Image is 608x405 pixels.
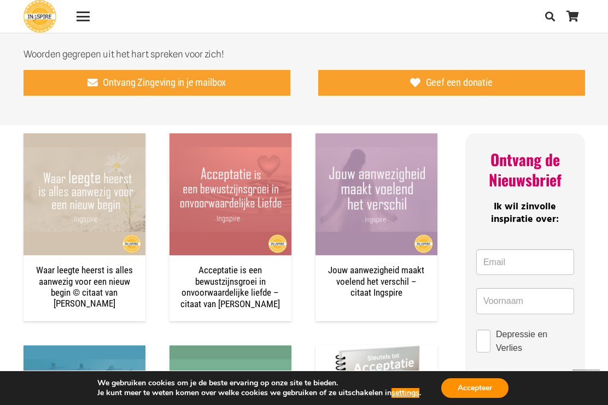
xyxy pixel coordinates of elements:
span: Depressie en Verlies [496,327,574,355]
a: Jouw aanwezigheid maakt voelend het verschil – citaat Ingspire [315,133,437,255]
p: Je kunt meer te weten komen over welke cookies we gebruiken of ze uitschakelen in . [97,388,421,398]
p: We gebruiken cookies om je de beste ervaring op onze site te bieden. [97,378,421,388]
img: Acceptatie is een bewustzijnsgroei in onvoorwaardelijke Liefde - citaat van de Nederlandse schrij... [169,133,291,255]
button: Accepteer [441,378,508,398]
p: Woorden gegrepen uit het hart spreken voor zich! [24,48,585,61]
a: Ontvang Zingeving in je mailbox [24,70,290,96]
a: Acceptatie is een bewustzijnsgroei in onvoorwaardelijke liefde – citaat van Inge Geertzen [169,133,291,255]
span: Geef een donatie [426,77,493,89]
a: Waar leegte heerst is alles aanwezig voor een nieuw begin © citaat van Ingspire [24,133,145,255]
a: Jouw aanwezigheid maakt voelend het verschil – citaat Ingspire [328,265,424,298]
a: Acceptatie is een bewustzijnsgroei in onvoorwaardelijke liefde – citaat van [PERSON_NAME] [180,265,280,309]
input: Depressie en Verlies [476,330,490,353]
input: Voornaam [476,288,574,314]
span: Ontvang de Nieuwsbrief [489,148,562,190]
span: Ik wil zinvolle inspiratie over: [491,199,559,227]
img: Waar leegte heerst is alles aanwezig voor een nieuw begin - citaat van schrijfster Inge Geertzen ... [24,133,145,255]
a: Terug naar top [572,369,600,397]
input: Email [476,249,574,275]
button: settings [391,388,419,398]
a: Menu [69,10,97,23]
a: Zoeken [539,3,561,30]
span: Ontvang Zingeving in je mailbox [103,77,226,89]
a: Waar leegte heerst is alles aanwezig voor een nieuw begin © citaat van [PERSON_NAME] [36,265,133,309]
a: Geef een donatie [318,70,585,96]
